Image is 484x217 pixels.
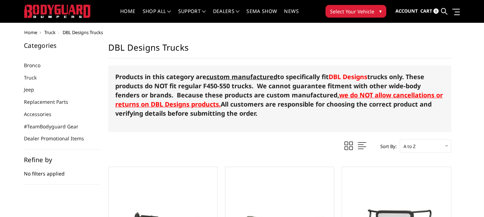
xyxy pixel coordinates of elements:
[108,42,451,58] h1: DBL Designs Trucks
[24,74,45,81] a: Truck
[420,8,432,14] span: Cart
[44,29,56,36] a: Truck
[379,7,382,15] span: ▾
[143,9,171,23] a: shop all
[206,72,277,81] span: custom manufactured
[24,62,49,69] a: Bronco
[24,157,101,163] h5: Refine by
[178,9,206,23] a: Support
[246,9,277,23] a: SEMA Show
[213,9,240,23] a: Dealers
[420,2,439,21] a: Cart 0
[330,8,374,15] span: Select Your Vehicle
[24,5,91,18] img: BODYGUARD BUMPERS
[433,8,439,14] span: 0
[24,42,101,49] h5: Categories
[24,98,77,106] a: Replacement Parts
[115,100,432,117] strong: All customers are responsible for choosing the correct product and verifying details before submi...
[63,29,103,36] span: DBL Designs Trucks
[24,86,43,93] a: Jeep
[115,72,424,99] strong: Products in this category are to specifically fit trucks only. These products do NOT fit regular ...
[325,5,386,18] button: Select Your Vehicle
[24,157,101,185] div: No filters applied
[284,9,298,23] a: News
[24,135,93,142] a: Dealer Promotional Items
[376,141,396,152] label: Sort By:
[24,123,87,130] a: #TeamBodyguard Gear
[24,29,37,36] a: Home
[120,9,135,23] a: Home
[395,2,418,21] a: Account
[395,8,418,14] span: Account
[24,110,60,118] a: Accessories
[329,72,367,81] a: DBL Designs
